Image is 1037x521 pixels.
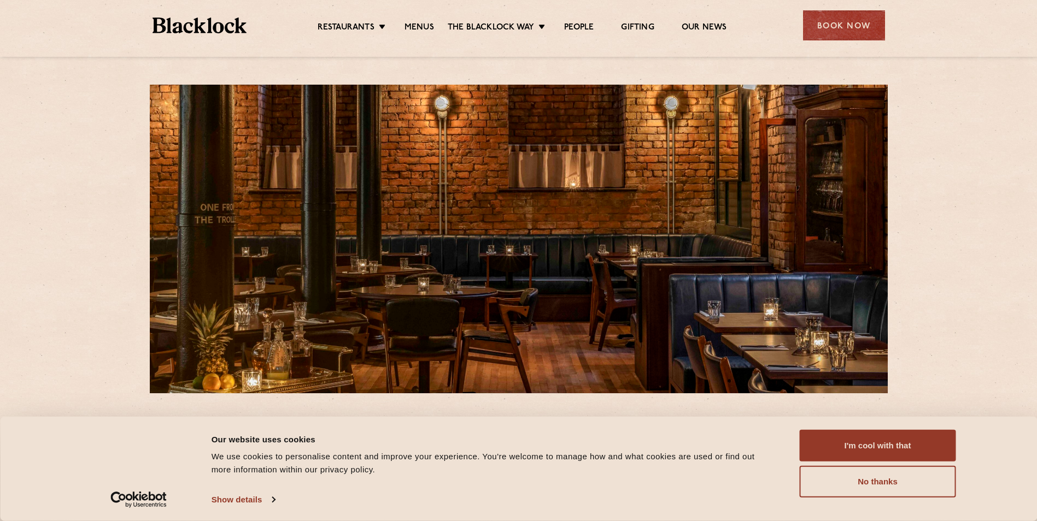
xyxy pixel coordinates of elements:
a: Restaurants [318,22,374,34]
a: Gifting [621,22,654,34]
a: Usercentrics Cookiebot - opens in a new window [91,492,186,508]
a: Our News [682,22,727,34]
button: No thanks [800,466,956,498]
a: Show details [212,492,275,508]
button: I'm cool with that [800,430,956,461]
div: Our website uses cookies [212,433,775,446]
a: The Blacklock Way [448,22,534,34]
img: BL_Textured_Logo-footer-cropped.svg [153,17,247,33]
a: People [564,22,594,34]
div: We use cookies to personalise content and improve your experience. You're welcome to manage how a... [212,450,775,476]
div: Book Now [803,10,885,40]
a: Menus [405,22,434,34]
